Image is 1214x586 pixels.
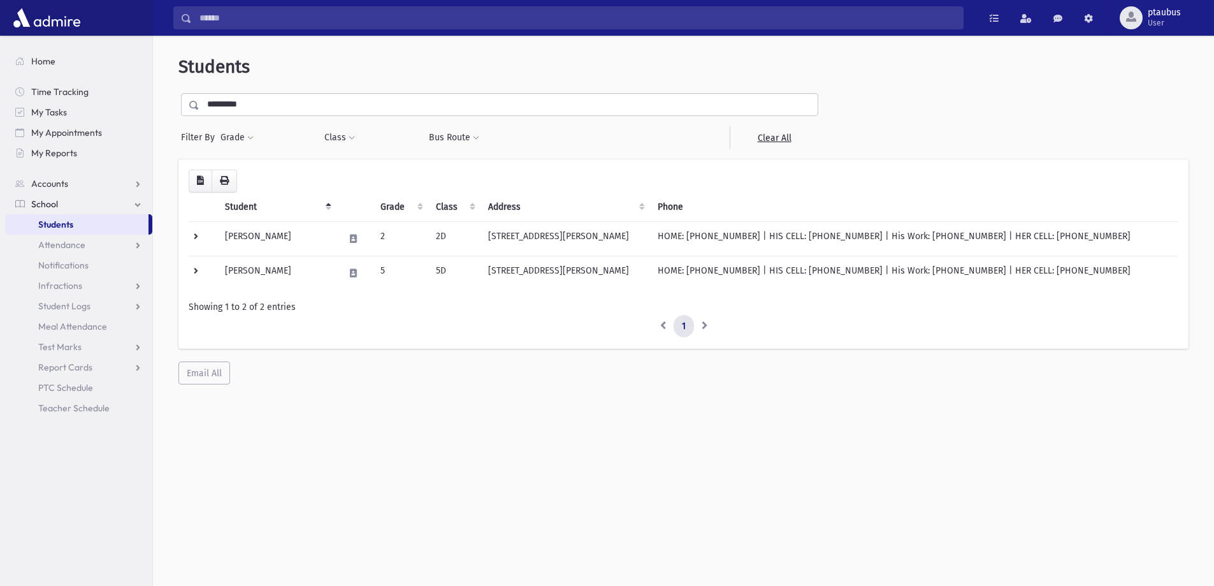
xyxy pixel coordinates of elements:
[31,178,68,189] span: Accounts
[31,106,67,118] span: My Tasks
[5,275,152,296] a: Infractions
[5,316,152,337] a: Meal Attendance
[5,173,152,194] a: Accounts
[38,219,73,230] span: Students
[5,102,152,122] a: My Tasks
[189,170,212,193] button: CSV
[373,256,428,290] td: 5
[5,235,152,255] a: Attendance
[38,239,85,251] span: Attendance
[38,402,110,414] span: Teacher Schedule
[5,214,148,235] a: Students
[5,143,152,163] a: My Reports
[217,193,336,222] th: Student: activate to sort column descending
[5,377,152,398] a: PTC Schedule
[38,382,93,393] span: PTC Schedule
[178,56,250,77] span: Students
[217,256,336,290] td: [PERSON_NAME]
[220,126,254,149] button: Grade
[38,280,82,291] span: Infractions
[428,256,481,290] td: 5D
[481,193,650,222] th: Address: activate to sort column ascending
[10,5,83,31] img: AdmirePro
[38,260,89,271] span: Notifications
[189,300,1178,314] div: Showing 1 to 2 of 2 entries
[5,255,152,275] a: Notifications
[217,221,336,256] td: [PERSON_NAME]
[373,221,428,256] td: 2
[481,256,650,290] td: [STREET_ADDRESS][PERSON_NAME]
[5,122,152,143] a: My Appointments
[38,321,107,332] span: Meal Attendance
[5,51,152,71] a: Home
[373,193,428,222] th: Grade: activate to sort column ascending
[181,131,220,144] span: Filter By
[5,337,152,357] a: Test Marks
[650,193,1178,222] th: Phone
[38,341,82,353] span: Test Marks
[5,194,152,214] a: School
[31,127,102,138] span: My Appointments
[212,170,237,193] button: Print
[5,398,152,418] a: Teacher Schedule
[428,193,481,222] th: Class: activate to sort column ascending
[481,221,650,256] td: [STREET_ADDRESS][PERSON_NAME]
[31,86,89,98] span: Time Tracking
[192,6,963,29] input: Search
[1148,18,1181,28] span: User
[5,296,152,316] a: Student Logs
[31,55,55,67] span: Home
[5,357,152,377] a: Report Cards
[38,362,92,373] span: Report Cards
[650,256,1178,290] td: HOME: [PHONE_NUMBER] | HIS CELL: [PHONE_NUMBER] | His Work: [PHONE_NUMBER] | HER CELL: [PHONE_NUM...
[31,198,58,210] span: School
[428,221,481,256] td: 2D
[1148,8,1181,18] span: ptaubus
[38,300,90,312] span: Student Logs
[324,126,356,149] button: Class
[5,82,152,102] a: Time Tracking
[428,126,480,149] button: Bus Route
[674,315,694,338] a: 1
[730,126,818,149] a: Clear All
[650,221,1178,256] td: HOME: [PHONE_NUMBER] | HIS CELL: [PHONE_NUMBER] | His Work: [PHONE_NUMBER] | HER CELL: [PHONE_NUM...
[31,147,77,159] span: My Reports
[178,362,230,385] button: Email All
